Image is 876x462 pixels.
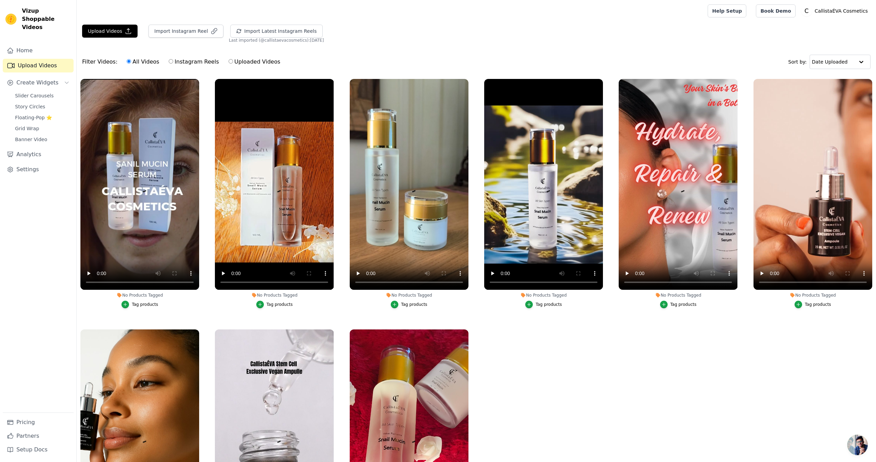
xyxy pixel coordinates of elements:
[11,113,74,122] a: Floating-Pop ⭐
[15,125,39,132] span: Grid Wrap
[267,302,293,307] div: Tag products
[121,301,158,308] button: Tag products
[5,14,16,25] img: Vizup
[401,302,427,307] div: Tag products
[82,25,138,38] button: Upload Videos
[80,293,199,298] div: No Products Tagged
[11,135,74,144] a: Banner Video
[149,25,223,38] button: Import Instagram Reel
[536,302,562,307] div: Tag products
[3,76,74,90] button: Create Widgets
[215,293,334,298] div: No Products Tagged
[525,301,562,308] button: Tag products
[847,435,868,455] a: Open chat
[801,5,871,17] button: C CallistaÉVA Cosmetics
[795,301,831,308] button: Tag products
[670,302,697,307] div: Tag products
[15,136,47,143] span: Banner Video
[132,302,158,307] div: Tag products
[3,416,74,429] a: Pricing
[788,55,871,69] div: Sort by:
[812,5,871,17] p: CallistaÉVA Cosmetics
[256,301,293,308] button: Tag products
[484,293,603,298] div: No Products Tagged
[756,4,795,17] a: Book Demo
[391,301,427,308] button: Tag products
[804,8,809,14] text: C
[229,59,233,64] input: Uploaded Videos
[3,44,74,57] a: Home
[82,54,284,70] div: Filter Videos:
[229,38,324,43] span: Last imported (@ callistaevacosmetics ): [DATE]
[126,57,159,66] label: All Videos
[228,57,281,66] label: Uploaded Videos
[15,114,52,121] span: Floating-Pop ⭐
[127,59,131,64] input: All Videos
[753,293,872,298] div: No Products Tagged
[11,102,74,111] a: Story Circles
[22,7,71,31] span: Vizup Shoppable Videos
[805,302,831,307] div: Tag products
[3,443,74,457] a: Setup Docs
[3,163,74,176] a: Settings
[11,124,74,133] a: Grid Wrap
[3,429,74,443] a: Partners
[168,57,219,66] label: Instagram Reels
[660,301,697,308] button: Tag products
[16,79,59,87] span: Create Widgets
[3,148,74,161] a: Analytics
[230,25,323,38] button: Import Latest Instagram Reels
[15,103,45,110] span: Story Circles
[3,59,74,72] a: Upload Videos
[15,92,54,99] span: Slider Carousels
[169,59,173,64] input: Instagram Reels
[350,293,468,298] div: No Products Tagged
[619,293,737,298] div: No Products Tagged
[11,91,74,100] a: Slider Carousels
[708,4,746,17] a: Help Setup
